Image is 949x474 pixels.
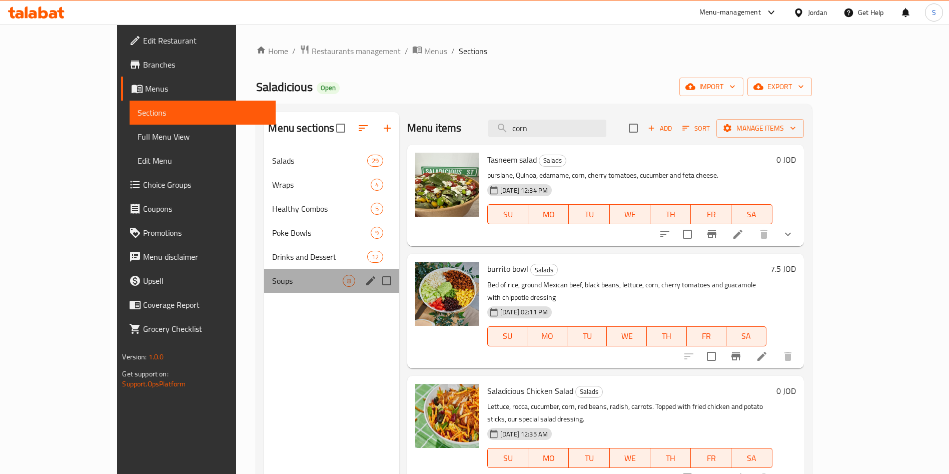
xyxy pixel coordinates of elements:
[496,186,552,195] span: [DATE] 12:34 PM
[371,227,383,239] div: items
[272,203,370,215] span: Healthy Combos
[412,45,447,58] a: Menus
[130,125,276,149] a: Full Menu View
[488,120,606,137] input: search
[138,107,268,119] span: Sections
[264,197,399,221] div: Healthy Combos5
[375,116,399,140] button: Add section
[121,317,276,341] a: Grocery Checklist
[611,329,643,343] span: WE
[272,251,367,263] span: Drinks and Dessert
[569,448,609,468] button: TU
[644,121,676,136] span: Add item
[121,269,276,293] a: Upsell
[687,81,735,93] span: import
[143,323,268,335] span: Grocery Checklist
[732,228,744,240] a: Edit menu item
[699,7,761,19] div: Menu-management
[317,84,340,92] span: Open
[272,179,370,191] div: Wraps
[330,118,351,139] span: Select all sections
[368,156,383,166] span: 29
[776,153,796,167] h6: 0 JOD
[122,377,186,390] a: Support.OpsPlatform
[264,269,399,293] div: Soups8edit
[724,122,796,135] span: Manage items
[300,45,401,58] a: Restaurants management
[492,207,524,222] span: SU
[623,118,644,139] span: Select section
[724,344,748,368] button: Branch-specific-item
[651,329,683,343] span: TH
[782,228,794,240] svg: Show Choices
[646,123,673,134] span: Add
[143,275,268,287] span: Upsell
[487,152,537,167] span: Tasneem salad
[650,204,691,224] button: TH
[371,203,383,215] div: items
[644,121,676,136] button: Add
[726,326,766,346] button: SA
[459,45,487,57] span: Sections
[121,53,276,77] a: Branches
[317,82,340,94] div: Open
[312,45,401,57] span: Restaurants management
[451,45,455,57] li: /
[264,245,399,269] div: Drinks and Dessert12
[415,262,479,326] img: burrito bowl
[531,264,557,276] span: Salads
[687,326,727,346] button: FR
[756,350,768,362] a: Edit menu item
[575,386,603,398] div: Salads
[654,207,687,222] span: TH
[614,207,646,222] span: WE
[371,204,383,214] span: 5
[735,451,768,465] span: SA
[143,299,268,311] span: Coverage Report
[371,179,383,191] div: items
[143,179,268,191] span: Choice Groups
[530,264,558,276] div: Salads
[272,227,370,239] div: Poke Bowls
[527,326,567,346] button: MO
[121,77,276,101] a: Menus
[607,326,647,346] button: WE
[143,251,268,263] span: Menu disclaimer
[776,384,796,398] h6: 0 JOD
[496,429,552,439] span: [DATE] 12:35 AM
[610,204,650,224] button: WE
[130,101,276,125] a: Sections
[264,221,399,245] div: Poke Bowls9
[700,222,724,246] button: Branch-specific-item
[143,35,268,47] span: Edit Restaurant
[264,149,399,173] div: Salads29
[130,149,276,173] a: Edit Menu
[776,344,800,368] button: delete
[368,252,383,262] span: 12
[528,448,569,468] button: MO
[487,400,772,425] p: Lettuce, rocca, cucumber, corn, red beans, radish, carrots. Topped with fried chicken and potato ...
[143,203,268,215] span: Coupons
[532,451,565,465] span: MO
[487,326,527,346] button: SU
[808,7,827,18] div: Jordan
[531,329,563,343] span: MO
[487,204,528,224] button: SU
[487,279,766,304] p: Bed of rice, ground Mexican beef, black beans, lettuce, corn, cherry tomatoes and guacamole with ...
[653,222,677,246] button: sort-choices
[676,121,716,136] span: Sort items
[122,367,168,380] span: Get support on:
[256,76,313,98] span: Saladicious
[695,207,727,222] span: FR
[264,145,399,297] nav: Menu sections
[351,116,375,140] span: Sort sections
[528,204,569,224] button: MO
[573,451,605,465] span: TU
[487,169,772,182] p: purslane, Quinoa, edamame, corn, cherry tomatoes, cucumber and feta cheese.
[121,245,276,269] a: Menu disclaimer
[731,204,772,224] button: SA
[256,45,811,58] nav: breadcrumb
[610,448,650,468] button: WE
[932,7,936,18] span: S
